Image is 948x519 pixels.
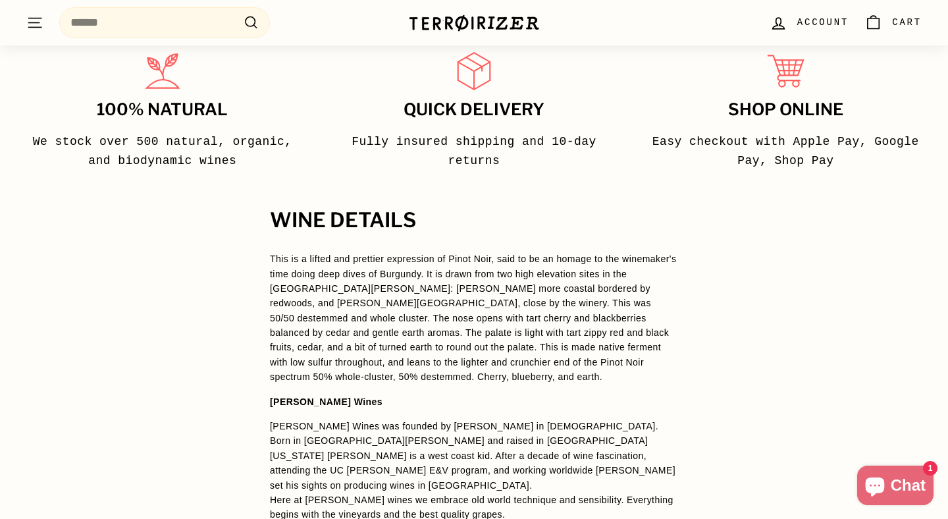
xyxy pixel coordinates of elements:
p: Easy checkout with Apple Pay, Google Pay, Shop Pay [645,132,927,171]
p: Fully insured shipping and 10-day returns [332,132,615,171]
span: Cart [892,15,922,30]
h3: Quick delivery [332,101,615,119]
strong: [PERSON_NAME] Wines [270,396,382,407]
h3: Shop Online [645,101,927,119]
inbox-online-store-chat: Shopify online store chat [853,466,937,508]
h2: WINE DETAILS [270,209,678,232]
a: Account [762,3,856,42]
span: This is a lifted and prettier expression of Pinot Noir, said to be an homage to the winemaker's t... [270,254,676,382]
a: Cart [856,3,930,42]
p: [PERSON_NAME] Wines was founded by [PERSON_NAME] in [DEMOGRAPHIC_DATA]. Born in [GEOGRAPHIC_DATA]... [270,419,678,493]
h3: 100% Natural [21,101,303,119]
span: Account [797,15,849,30]
p: We stock over 500 natural, organic, and biodynamic wines [21,132,303,171]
